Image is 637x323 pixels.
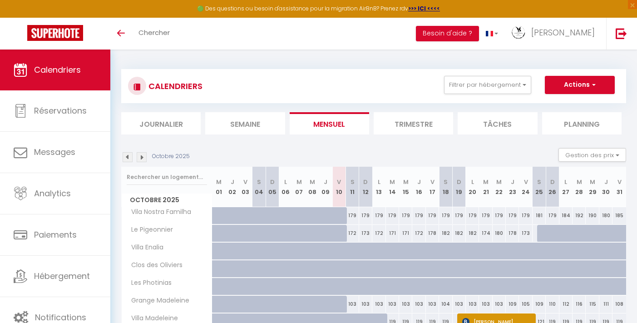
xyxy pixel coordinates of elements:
[138,28,170,37] span: Chercher
[252,167,266,207] th: 04
[559,296,573,313] div: 112
[378,178,380,186] abbr: L
[453,296,466,313] div: 103
[374,112,453,134] li: Trimestre
[453,207,466,224] div: 179
[412,207,425,224] div: 179
[439,207,452,224] div: 179
[306,167,319,207] th: 08
[324,178,327,186] abbr: J
[559,167,573,207] th: 27
[399,225,412,242] div: 171
[319,167,332,207] th: 09
[457,178,461,186] abbr: D
[599,207,612,224] div: 180
[458,112,537,134] li: Tâches
[453,225,466,242] div: 182
[558,148,626,162] button: Gestion des prix
[533,207,546,224] div: 181
[612,296,626,313] div: 108
[577,178,582,186] abbr: M
[34,105,87,116] span: Réservations
[399,167,412,207] th: 15
[439,225,452,242] div: 182
[430,178,435,186] abbr: V
[505,18,606,50] a: ... [PERSON_NAME]
[346,225,359,242] div: 172
[604,178,608,186] abbr: J
[506,207,519,224] div: 179
[386,207,399,224] div: 179
[34,270,90,282] span: Hébergement
[586,207,599,224] div: 190
[346,167,359,207] th: 11
[533,167,546,207] th: 25
[426,167,439,207] th: 17
[34,229,77,240] span: Paiements
[123,207,193,217] span: Vila Nostra Familha
[533,296,546,313] div: 109
[479,167,492,207] th: 21
[292,167,306,207] th: 07
[243,178,247,186] abbr: V
[372,207,385,224] div: 179
[270,178,275,186] abbr: D
[279,167,292,207] th: 06
[346,207,359,224] div: 179
[35,312,86,323] span: Notifications
[573,167,586,207] th: 28
[466,296,479,313] div: 103
[612,207,626,224] div: 185
[550,178,555,186] abbr: D
[152,152,190,161] p: Octobre 2025
[412,167,425,207] th: 16
[310,178,315,186] abbr: M
[546,167,559,207] th: 26
[426,225,439,242] div: 178
[559,207,573,224] div: 184
[239,167,252,207] th: 03
[359,167,372,207] th: 12
[426,207,439,224] div: 179
[506,225,519,242] div: 178
[399,207,412,224] div: 179
[332,167,346,207] th: 10
[417,178,421,186] abbr: J
[231,178,234,186] abbr: J
[466,207,479,224] div: 179
[386,225,399,242] div: 171
[257,178,261,186] abbr: S
[363,178,368,186] abbr: D
[519,207,532,224] div: 179
[466,225,479,242] div: 182
[123,243,166,253] span: Villa Enalia
[34,64,81,75] span: Calendriers
[519,225,532,242] div: 173
[531,27,595,38] span: [PERSON_NAME]
[479,207,492,224] div: 179
[612,167,626,207] th: 31
[542,112,622,134] li: Planning
[426,296,439,313] div: 103
[519,167,532,207] th: 24
[599,296,612,313] div: 111
[546,296,559,313] div: 110
[408,5,440,12] a: >>> ICI <<<<
[493,296,506,313] div: 103
[346,296,359,313] div: 103
[266,167,279,207] th: 05
[617,178,622,186] abbr: V
[439,296,452,313] div: 104
[123,296,192,306] span: Grange Madeleine
[586,296,599,313] div: 115
[121,112,201,134] li: Journalier
[590,178,595,186] abbr: M
[564,178,567,186] abbr: L
[519,296,532,313] div: 105
[599,167,612,207] th: 30
[132,18,177,50] a: Chercher
[390,178,395,186] abbr: M
[573,207,586,224] div: 192
[34,146,75,158] span: Messages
